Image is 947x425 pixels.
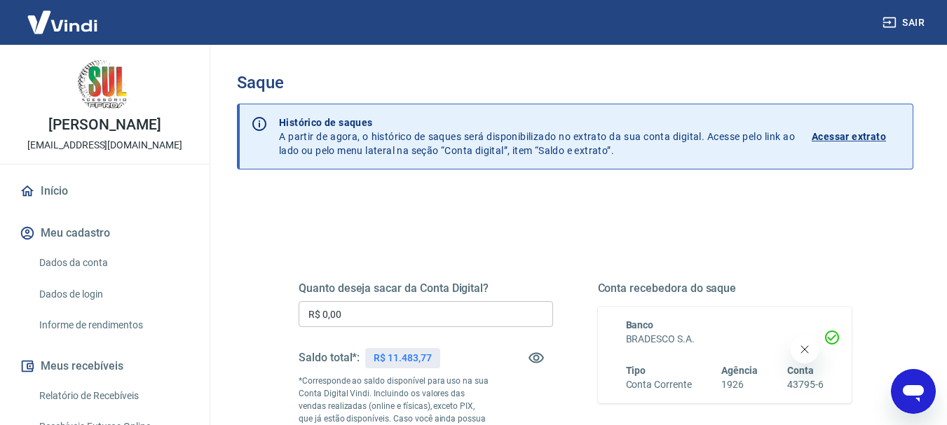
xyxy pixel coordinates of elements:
p: [PERSON_NAME] [48,118,161,132]
span: Banco [626,319,654,330]
a: Informe de rendimentos [34,311,193,340]
img: Vindi [17,1,108,43]
h5: Conta recebedora do saque [598,281,852,295]
iframe: Fechar mensagem [791,335,819,363]
a: Início [17,176,193,207]
button: Meu cadastro [17,218,193,249]
a: Acessar extrato [812,116,901,158]
a: Dados da conta [34,249,193,277]
a: Relatório de Recebíveis [34,382,193,410]
span: Agência [721,365,758,376]
p: Acessar extrato [812,130,886,144]
p: R$ 11.483,77 [374,351,431,365]
p: A partir de agora, o histórico de saques será disponibilizado no extrato da sua conta digital. Ac... [279,116,795,158]
h3: Saque [237,73,913,92]
span: Olá! Precisa de ajuda? [8,10,118,21]
h5: Quanto deseja sacar da Conta Digital? [299,281,553,295]
h6: 1926 [721,377,758,392]
h6: BRADESCO S.A. [626,332,824,347]
h5: Saldo total*: [299,351,360,365]
h6: Conta Corrente [626,377,692,392]
a: Dados de login [34,280,193,309]
p: [EMAIL_ADDRESS][DOMAIN_NAME] [27,138,182,153]
button: Sair [880,10,930,36]
iframe: Botão para abrir a janela de mensagens [891,369,936,414]
span: Tipo [626,365,646,376]
img: a93200f7-2fcc-4d36-b657-3b714cb36862.jpeg [77,56,133,112]
button: Meus recebíveis [17,351,193,382]
span: Conta [787,365,814,376]
h6: 43795-6 [787,377,824,392]
p: Histórico de saques [279,116,795,130]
